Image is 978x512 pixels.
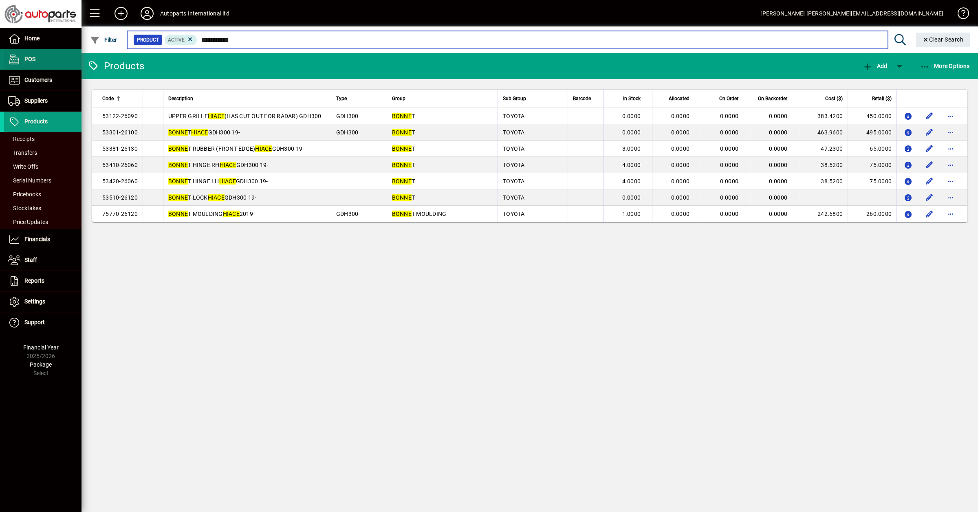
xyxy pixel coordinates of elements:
span: 0.0000 [671,162,690,168]
a: Staff [4,250,81,270]
span: 53410-26060 [102,162,138,168]
span: Add [863,63,887,69]
span: 0.0000 [622,129,641,136]
span: UPPER GRILLE (HAS CUT OUT FOR RADAR) GDH300 [168,113,322,119]
em: HIACE [219,178,236,185]
div: Barcode [573,94,598,103]
span: Financials [24,236,50,242]
span: More Options [920,63,970,69]
span: 0.0000 [671,178,690,185]
span: 0.0000 [622,194,641,201]
span: Product [137,36,159,44]
a: POS [4,49,81,70]
span: Type [336,94,347,103]
span: Code [102,94,114,103]
span: Description [168,94,193,103]
span: Stocktakes [8,205,41,211]
span: 0.0000 [671,194,690,201]
div: [PERSON_NAME] [PERSON_NAME][EMAIL_ADDRESS][DOMAIN_NAME] [760,7,943,20]
span: Package [30,361,52,368]
a: Settings [4,292,81,312]
div: Description [168,94,326,103]
td: 75.0000 [848,157,896,173]
button: Edit [923,110,936,123]
a: Customers [4,70,81,90]
div: Group [392,94,493,103]
span: Home [24,35,40,42]
span: On Backorder [758,94,787,103]
button: More options [944,126,957,139]
a: Knowledge Base [952,2,968,28]
span: TOYOTA [503,178,525,185]
span: Allocated [669,94,689,103]
span: Active [168,37,185,43]
span: 75770-26120 [102,211,138,217]
span: Barcode [573,94,591,103]
td: 65.0000 [848,141,896,157]
button: Edit [923,207,936,220]
span: Pricebooks [8,191,41,198]
span: POS [24,56,35,62]
button: More options [944,191,957,204]
em: BONNE [168,178,188,185]
td: 260.0000 [848,206,896,222]
span: T GDH300 19- [168,129,240,136]
em: HIACE [191,129,208,136]
span: 0.0000 [769,211,788,217]
span: Sub Group [503,94,526,103]
button: Edit [923,142,936,155]
span: Group [392,94,405,103]
span: Suppliers [24,97,48,104]
div: Allocated [657,94,697,103]
span: Filter [90,37,117,43]
span: 0.0000 [720,194,739,201]
td: 47.2300 [799,141,848,157]
span: 0.0000 [671,113,690,119]
span: T [392,194,415,201]
em: HIACE [208,194,225,201]
span: 0.0000 [720,113,739,119]
button: More options [944,175,957,188]
span: Staff [24,257,37,263]
span: 4.0000 [622,162,641,168]
button: More options [944,110,957,123]
span: TOYOTA [503,162,525,168]
em: HIACE [223,211,240,217]
span: T MOULDING 2019- [168,211,255,217]
em: BONNE [392,145,412,152]
button: Clear [916,33,970,47]
a: Serial Numbers [4,174,81,187]
span: T [392,162,415,168]
span: Products [24,118,48,125]
a: Pricebooks [4,187,81,201]
em: BONNE [168,145,188,152]
span: 0.0000 [769,145,788,152]
a: Financials [4,229,81,250]
a: Support [4,312,81,333]
span: Transfers [8,149,37,156]
span: T [392,145,415,152]
span: Financial Year [23,344,59,351]
div: On Order [706,94,746,103]
span: Retail ($) [872,94,892,103]
em: HIACE [255,145,272,152]
button: Add [861,59,889,73]
em: BONNE [392,113,412,119]
span: 0.0000 [720,162,739,168]
span: 53420-26060 [102,178,138,185]
em: BONNE [168,194,188,201]
button: More options [944,158,957,171]
a: Home [4,29,81,49]
span: Cost ($) [825,94,843,103]
span: 0.0000 [671,145,690,152]
a: Stocktakes [4,201,81,215]
span: TOYOTA [503,194,525,201]
em: BONNE [168,129,188,136]
a: Suppliers [4,91,81,111]
span: Settings [24,298,45,305]
span: 0.0000 [720,129,739,136]
button: More options [944,142,957,155]
span: On Order [719,94,738,103]
span: Price Updates [8,219,48,225]
em: HIACE [208,113,225,119]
